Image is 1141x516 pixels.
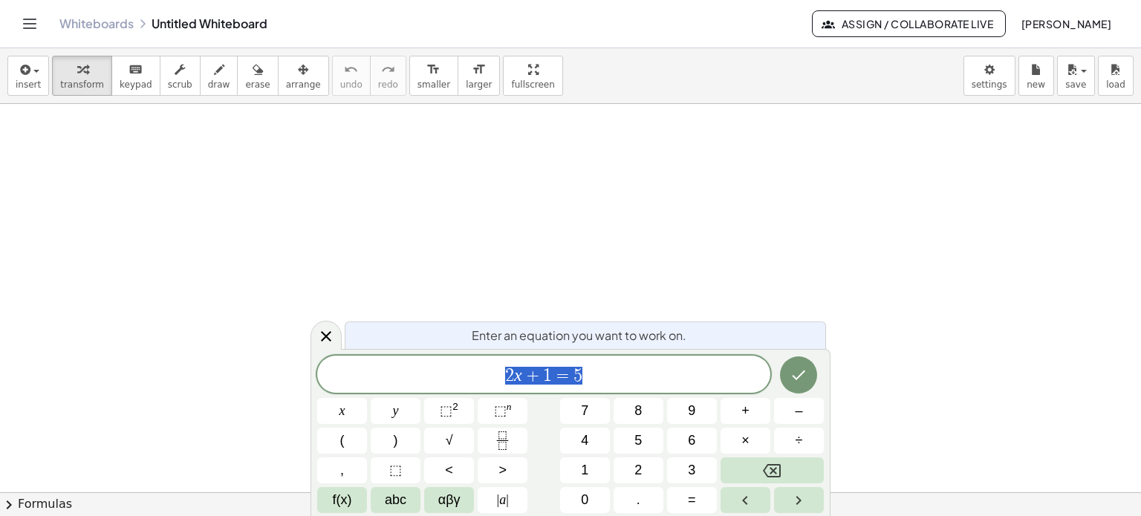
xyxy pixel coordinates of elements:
[741,401,750,421] span: +
[208,79,230,90] span: draw
[825,17,993,30] span: Assign / Collaborate Live
[972,79,1007,90] span: settings
[438,490,461,510] span: αβγ
[774,487,824,513] button: Right arrow
[371,457,420,483] button: Placeholder
[339,401,345,421] span: x
[317,428,367,454] button: (
[581,401,588,421] span: 7
[1021,17,1111,30] span: [PERSON_NAME]
[741,431,750,451] span: ×
[688,460,695,480] span: 3
[573,367,582,385] span: 5
[634,431,642,451] span: 5
[417,79,450,90] span: smaller
[16,79,41,90] span: insert
[497,492,500,507] span: |
[963,56,1015,96] button: settings
[59,16,134,31] a: Whiteboards
[478,398,527,424] button: Superscript
[667,398,717,424] button: 9
[688,401,695,421] span: 9
[389,460,402,480] span: ⬚
[581,460,588,480] span: 1
[317,398,367,424] button: x
[614,487,663,513] button: .
[560,487,610,513] button: 0
[120,79,152,90] span: keypad
[511,79,554,90] span: fullscreen
[560,457,610,483] button: 1
[129,61,143,79] i: keyboard
[286,79,321,90] span: arrange
[721,428,770,454] button: Times
[796,431,803,451] span: ÷
[581,431,588,451] span: 4
[370,56,406,96] button: redoredo
[514,365,522,385] var: x
[1106,79,1125,90] span: load
[506,492,509,507] span: |
[774,428,824,454] button: Divide
[688,490,696,510] span: =
[317,487,367,513] button: Functions
[667,487,717,513] button: Equals
[445,460,453,480] span: <
[1057,56,1095,96] button: save
[1065,79,1086,90] span: save
[452,401,458,412] sup: 2
[634,401,642,421] span: 8
[344,61,358,79] i: undo
[333,490,352,510] span: f(x)
[393,401,399,421] span: y
[667,428,717,454] button: 6
[424,398,474,424] button: Squared
[614,398,663,424] button: 8
[245,79,270,90] span: erase
[160,56,201,96] button: scrub
[7,56,49,96] button: insert
[472,327,686,344] span: Enter an equation you want to work on.
[340,460,344,480] span: ,
[780,356,817,393] button: Done
[688,431,695,451] span: 6
[446,431,453,451] span: √
[795,401,802,421] span: –
[721,457,824,483] button: Backspace
[560,428,610,454] button: 4
[1027,79,1045,90] span: new
[378,79,398,90] span: redo
[505,367,514,385] span: 2
[394,431,398,451] span: )
[667,457,717,483] button: 3
[200,56,238,96] button: draw
[581,490,588,510] span: 0
[237,56,278,96] button: erase
[332,56,371,96] button: undoundo
[478,457,527,483] button: Greater than
[503,56,562,96] button: fullscreen
[317,457,367,483] button: ,
[424,457,474,483] button: Less than
[560,398,610,424] button: 7
[507,401,512,412] sup: n
[381,61,395,79] i: redo
[371,487,420,513] button: Alphabet
[721,487,770,513] button: Left arrow
[60,79,104,90] span: transform
[440,403,452,418] span: ⬚
[371,428,420,454] button: )
[426,61,441,79] i: format_size
[637,490,640,510] span: .
[543,367,552,385] span: 1
[478,428,527,454] button: Fraction
[52,56,112,96] button: transform
[522,367,544,385] span: +
[1018,56,1054,96] button: new
[614,457,663,483] button: 2
[409,56,458,96] button: format_sizesmaller
[721,398,770,424] button: Plus
[111,56,160,96] button: keyboardkeypad
[614,428,663,454] button: 5
[18,12,42,36] button: Toggle navigation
